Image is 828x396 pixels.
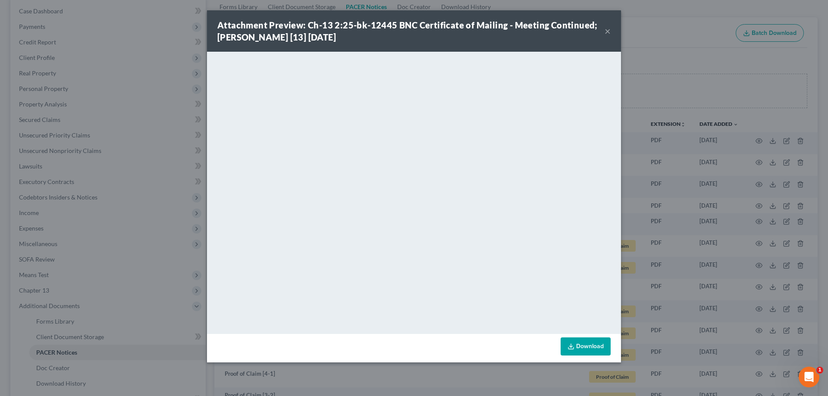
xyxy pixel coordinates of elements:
iframe: Intercom live chat [799,367,819,387]
iframe: <object ng-attr-data='[URL][DOMAIN_NAME]' type='application/pdf' width='100%' height='650px'></ob... [207,52,621,332]
strong: Attachment Preview: Ch-13 2:25-bk-12445 BNC Certificate of Mailing - Meeting Continued; [PERSON_N... [217,20,598,42]
span: 1 [816,367,823,374]
button: × [605,26,611,36]
a: Download [561,337,611,355]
